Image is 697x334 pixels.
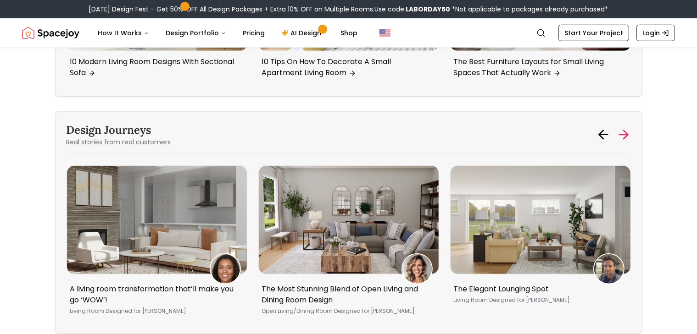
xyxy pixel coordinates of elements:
[211,254,240,284] img: Jacqueline
[90,24,156,42] button: How It Works
[70,284,240,306] p: A living room transformation that’ll make you go ‘WOW’!
[90,24,365,42] nav: Main
[235,24,272,42] a: Pricing
[22,18,675,48] nav: Global
[451,5,608,14] span: *Not applicable to packages already purchased*
[258,165,439,322] div: 3 / 5
[450,165,631,311] div: 4 / 5
[22,24,79,42] a: Spacejoy
[89,5,608,14] div: [DATE] Design Fest – Get 50% OFF All Design Packages + Extra 10% OFF on Multiple Rooms.
[636,25,675,41] a: Login
[379,27,390,38] img: United States
[67,165,247,322] div: 2 / 5
[406,5,451,14] b: LABORDAY50
[70,56,240,78] p: 10 Modern Living Room Designs With Sectional Sofa
[450,165,631,311] a: The Elegant Lounging SpotJustin KalousdianThe Elegant Lounging SpotLiving Room Designed for [PERS...
[375,5,451,14] span: Use code:
[158,24,234,42] button: Design Portfolio
[67,123,171,137] h3: Design Journeys
[558,25,629,41] a: Start Your Project
[335,307,370,315] span: Designed for
[262,56,432,78] p: 10 Tips On How To Decorate A Small Apartment Living Room
[258,165,439,322] a: The Most Stunning Blend of Open Living and Dining Room DesignTamara MitchellThe Most Stunning Ble...
[67,137,171,147] p: Real stories from real customers
[594,254,624,284] img: Justin Kalousdian
[454,284,624,295] p: The Elegant Lounging Spot
[262,307,432,315] p: Open Living/Dining Room [PERSON_NAME]
[402,254,432,284] img: Tamara Mitchell
[333,24,365,42] a: Shop
[22,24,79,42] img: Spacejoy Logo
[262,284,432,306] p: The Most Stunning Blend of Open Living and Dining Room Design
[106,307,141,315] span: Designed for
[490,296,525,304] span: Designed for
[454,56,624,78] p: The Best Furniture Layouts for Small Living Spaces That Actually Work
[454,296,624,304] p: Living Room [PERSON_NAME]
[70,307,240,315] p: Living Room [PERSON_NAME]
[274,24,331,42] a: AI Design
[67,165,631,322] div: Carousel
[67,165,247,322] a: A living room transformation that’ll make you go ‘WOW’!Jacqueline A living room transformation th...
